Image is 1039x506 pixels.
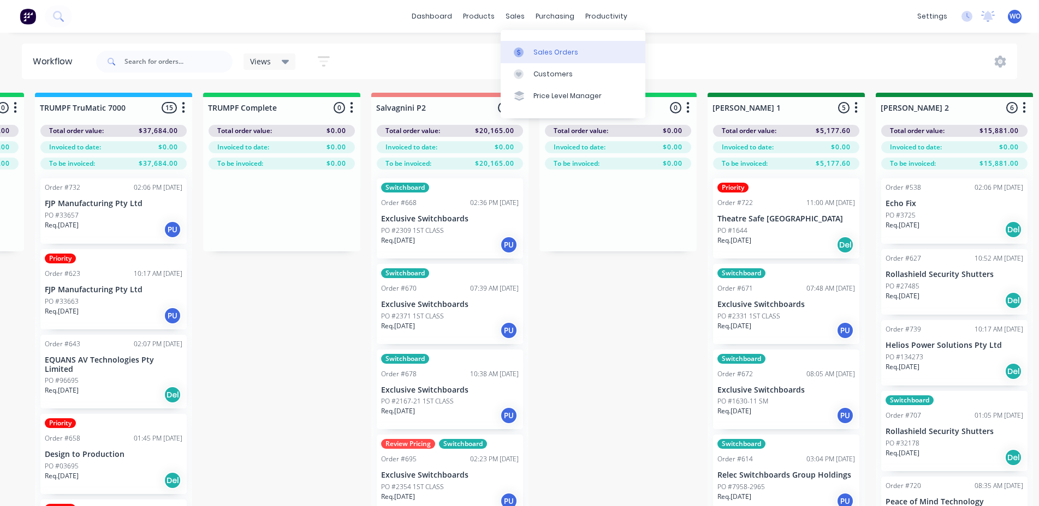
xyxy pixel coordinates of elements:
[530,8,580,25] div: purchasing
[495,142,514,152] span: $0.00
[49,126,104,136] span: Total order value:
[381,482,444,492] p: PO #2354 1ST CLASS
[45,418,76,428] div: Priority
[717,385,855,395] p: Exclusive Switchboards
[45,297,79,306] p: PO #33663
[975,481,1023,491] div: 08:35 AM [DATE]
[475,159,514,168] span: $20,165.00
[717,439,765,449] div: Switchboard
[385,142,437,152] span: Invoiced to date:
[999,142,1019,152] span: $0.00
[663,126,682,136] span: $0.00
[45,461,79,471] p: PO #03695
[381,300,519,309] p: Exclusive Switchboards
[134,339,182,349] div: 02:07 PM [DATE]
[45,220,79,230] p: Req. [DATE]
[381,396,454,406] p: PO #2167-21 1ST CLASS
[890,126,945,136] span: Total order value:
[722,142,774,152] span: Invoiced to date:
[45,385,79,395] p: Req. [DATE]
[470,198,519,208] div: 02:36 PM [DATE]
[134,183,182,192] div: 02:06 PM [DATE]
[533,69,573,79] div: Customers
[886,481,921,491] div: Order #720
[886,411,921,420] div: Order #707
[717,482,765,492] p: PO #7958-2965
[836,322,854,339] div: PU
[40,335,187,409] div: Order #64302:07 PM [DATE]EQUANS AV Technologies Pty LimitedPO #96695Req.[DATE]Del
[381,198,417,208] div: Order #668
[533,47,578,57] div: Sales Orders
[385,126,440,136] span: Total order value:
[385,159,431,168] span: To be invoiced:
[381,369,417,379] div: Order #678
[881,249,1028,315] div: Order #62710:52 AM [DATE]Rollashield Security ShuttersPO #27485Req.[DATE]Del
[45,210,79,220] p: PO #33657
[975,324,1023,334] div: 10:17 AM [DATE]
[45,183,80,192] div: Order #732
[45,471,79,481] p: Req. [DATE]
[717,236,751,245] p: Req. [DATE]
[717,396,768,406] p: PO #1630-11 SM
[717,300,855,309] p: Exclusive Switchboards
[381,354,429,364] div: Switchboard
[250,56,271,67] span: Views
[713,350,859,430] div: SwitchboardOrder #67208:05 AM [DATE]Exclusive SwitchboardsPO #1630-11 SMReq.[DATE]PU
[717,311,780,321] p: PO #2331 1ST CLASS
[717,214,855,224] p: Theatre Safe [GEOGRAPHIC_DATA]
[717,183,749,192] div: Priority
[886,362,919,372] p: Req. [DATE]
[890,142,942,152] span: Invoiced to date:
[816,159,851,168] span: $5,177.60
[533,91,602,101] div: Price Level Manager
[1005,449,1022,466] div: Del
[470,454,519,464] div: 02:23 PM [DATE]
[806,369,855,379] div: 08:05 AM [DATE]
[717,268,765,278] div: Switchboard
[881,320,1028,385] div: Order #73910:17 AM [DATE]Helios Power Solutions Pty LtdPO #134273Req.[DATE]Del
[45,269,80,279] div: Order #623
[886,270,1023,279] p: Rollashield Security Shutters
[20,8,36,25] img: Factory
[1005,221,1022,238] div: Del
[836,407,854,424] div: PU
[381,471,519,480] p: Exclusive Switchboards
[717,284,753,293] div: Order #671
[381,439,435,449] div: Review Pricing
[164,386,181,403] div: Del
[554,126,608,136] span: Total order value:
[124,51,233,73] input: Search for orders...
[500,236,518,254] div: PU
[717,226,747,236] p: PO #1644
[45,254,76,263] div: Priority
[554,159,599,168] span: To be invoiced:
[501,85,645,107] a: Price Level Manager
[912,8,953,25] div: settings
[886,281,919,291] p: PO #27485
[717,492,751,502] p: Req. [DATE]
[886,183,921,192] div: Order #538
[33,55,78,68] div: Workflow
[134,433,182,443] div: 01:45 PM [DATE]
[722,126,776,136] span: Total order value:
[49,159,95,168] span: To be invoiced:
[806,198,855,208] div: 11:00 AM [DATE]
[406,8,458,25] a: dashboard
[890,159,936,168] span: To be invoiced:
[45,356,182,374] p: EQUANS AV Technologies Pty Limited
[381,492,415,502] p: Req. [DATE]
[816,126,851,136] span: $5,177.60
[377,350,523,430] div: SwitchboardOrder #67810:38 AM [DATE]Exclusive SwitchboardsPO #2167-21 1ST CLASSReq.[DATE]PU
[49,142,101,152] span: Invoiced to date:
[164,221,181,238] div: PU
[806,454,855,464] div: 03:04 PM [DATE]
[381,214,519,224] p: Exclusive Switchboards
[45,433,80,443] div: Order #658
[836,236,854,254] div: Del
[886,448,919,458] p: Req. [DATE]
[381,236,415,245] p: Req. [DATE]
[663,159,682,168] span: $0.00
[377,264,523,344] div: SwitchboardOrder #67007:39 AM [DATE]Exclusive SwitchboardsPO #2371 1ST CLASSReq.[DATE]PU
[717,321,751,331] p: Req. [DATE]
[881,178,1028,244] div: Order #53802:06 PM [DATE]Echo FixPO #3725Req.[DATE]Del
